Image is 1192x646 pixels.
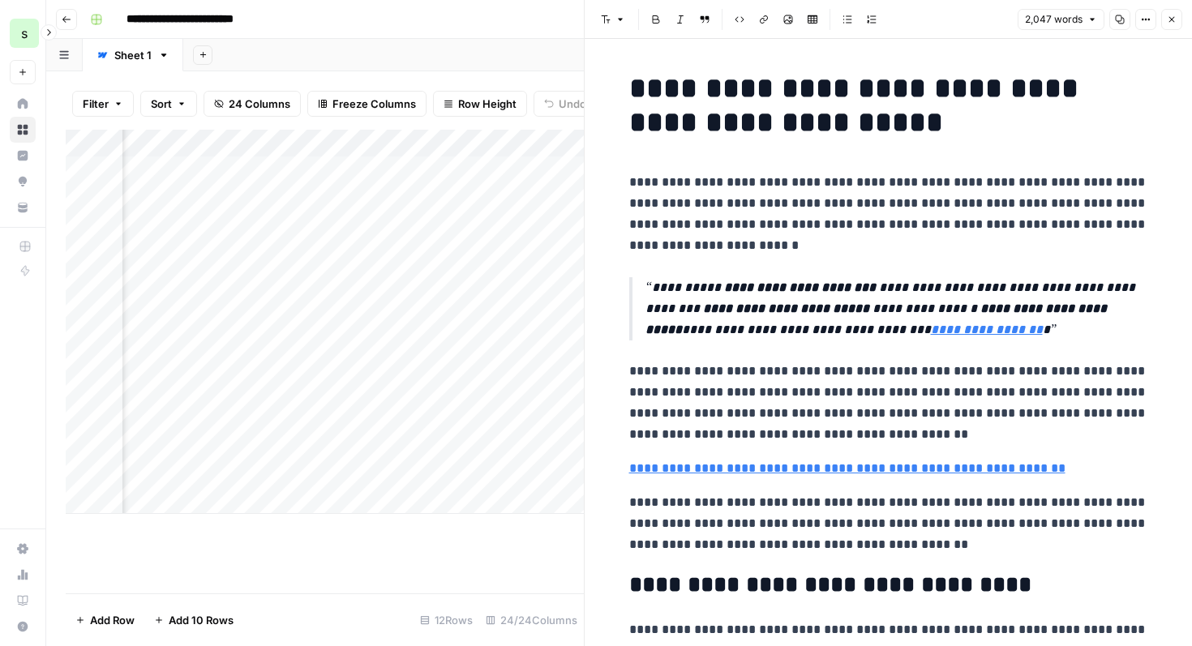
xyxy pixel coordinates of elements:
button: 24 Columns [204,91,301,117]
button: Add Row [66,607,144,633]
div: 12 Rows [414,607,479,633]
a: Sheet 1 [83,39,183,71]
span: 2,047 words [1025,12,1083,27]
a: Learning Hub [10,588,36,614]
button: Row Height [433,91,527,117]
span: s [21,24,28,43]
button: Help + Support [10,614,36,640]
span: Row Height [458,96,517,112]
a: Home [10,91,36,117]
button: Workspace: saasgenie [10,13,36,53]
span: Filter [83,96,109,112]
a: Browse [10,117,36,143]
span: Sort [151,96,172,112]
a: Usage [10,562,36,588]
a: Settings [10,536,36,562]
span: Add 10 Rows [169,612,234,628]
button: Undo [534,91,597,117]
button: Filter [72,91,134,117]
div: 24/24 Columns [479,607,584,633]
a: Your Data [10,195,36,220]
button: Add 10 Rows [144,607,243,633]
div: Sheet 1 [114,47,152,63]
span: Freeze Columns [332,96,416,112]
button: Freeze Columns [307,91,427,117]
span: Add Row [90,612,135,628]
span: Undo [559,96,586,112]
a: Insights [10,143,36,169]
button: 2,047 words [1018,9,1104,30]
span: 24 Columns [229,96,290,112]
a: Opportunities [10,169,36,195]
button: Sort [140,91,197,117]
